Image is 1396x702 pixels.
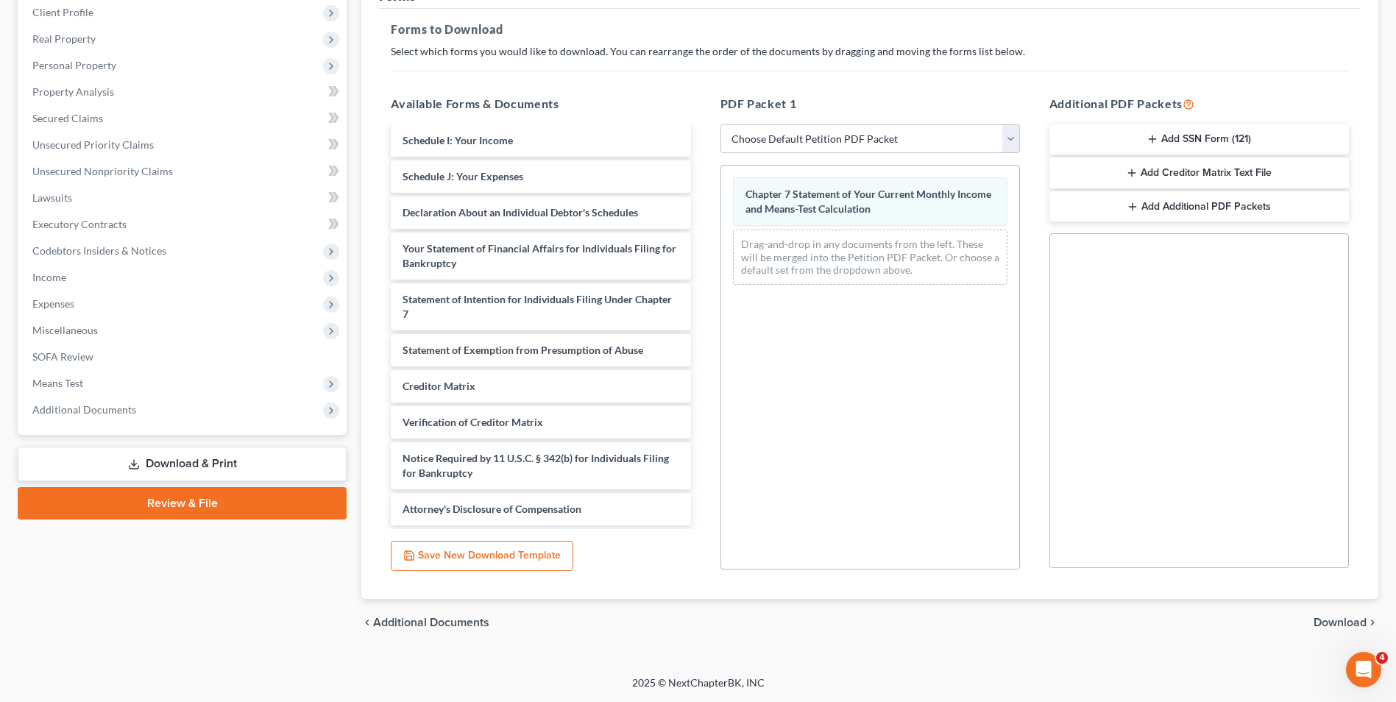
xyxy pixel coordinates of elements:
[1049,191,1349,222] button: Add Additional PDF Packets
[32,6,93,18] span: Client Profile
[32,244,166,257] span: Codebtors Insiders & Notices
[21,132,347,158] a: Unsecured Priority Claims
[403,416,543,428] span: Verification of Creditor Matrix
[32,403,136,416] span: Additional Documents
[403,242,676,269] span: Your Statement of Financial Affairs for Individuals Filing for Bankruptcy
[21,344,347,370] a: SOFA Review
[21,211,347,238] a: Executory Contracts
[21,105,347,132] a: Secured Claims
[32,165,173,177] span: Unsecured Nonpriority Claims
[391,95,690,113] h5: Available Forms & Documents
[32,324,98,336] span: Miscellaneous
[1376,652,1388,664] span: 4
[720,95,1020,113] h5: PDF Packet 1
[21,158,347,185] a: Unsecured Nonpriority Claims
[32,138,154,151] span: Unsecured Priority Claims
[403,293,672,320] span: Statement of Intention for Individuals Filing Under Chapter 7
[21,185,347,211] a: Lawsuits
[1314,617,1378,628] button: Download chevron_right
[391,21,1349,38] h5: Forms to Download
[391,541,573,572] button: Save New Download Template
[279,676,1118,702] div: 2025 © NextChapterBK, INC
[1314,617,1367,628] span: Download
[361,617,489,628] a: chevron_left Additional Documents
[403,170,523,182] span: Schedule J: Your Expenses
[1049,95,1349,113] h5: Additional PDF Packets
[403,503,581,515] span: Attorney's Disclosure of Compensation
[373,617,489,628] span: Additional Documents
[32,218,127,230] span: Executory Contracts
[1049,124,1349,155] button: Add SSN Form (121)
[403,134,513,146] span: Schedule I: Your Income
[391,44,1349,59] p: Select which forms you would like to download. You can rearrange the order of the documents by dr...
[32,59,116,71] span: Personal Property
[32,297,74,310] span: Expenses
[403,344,643,356] span: Statement of Exemption from Presumption of Abuse
[32,271,66,283] span: Income
[21,79,347,105] a: Property Analysis
[361,617,373,628] i: chevron_left
[32,85,114,98] span: Property Analysis
[1346,652,1381,687] iframe: Intercom live chat
[745,188,991,215] span: Chapter 7 Statement of Your Current Monthly Income and Means-Test Calculation
[18,487,347,520] a: Review & File
[403,452,669,479] span: Notice Required by 11 U.S.C. § 342(b) for Individuals Filing for Bankruptcy
[733,230,1007,285] div: Drag-and-drop in any documents from the left. These will be merged into the Petition PDF Packet. ...
[1049,157,1349,188] button: Add Creditor Matrix Text File
[32,112,103,124] span: Secured Claims
[32,191,72,204] span: Lawsuits
[403,206,638,219] span: Declaration About an Individual Debtor's Schedules
[32,377,83,389] span: Means Test
[32,350,93,363] span: SOFA Review
[1367,617,1378,628] i: chevron_right
[403,380,475,392] span: Creditor Matrix
[32,32,96,45] span: Real Property
[18,447,347,481] a: Download & Print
